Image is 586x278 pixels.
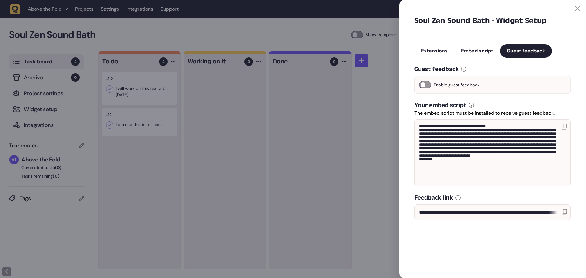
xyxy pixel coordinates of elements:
[414,16,571,26] h2: Soul Zen Sound Bath - Widget Setup
[421,48,448,54] span: Extensions
[461,48,493,54] span: Embed script
[557,249,583,275] iframe: LiveChat chat widget
[414,65,459,74] h4: Guest feedback
[414,110,571,117] p: The embed script must be installed to receive guest feedback.
[414,193,453,202] h4: Feedback link
[507,48,545,54] span: Guest feedback
[414,101,466,110] h4: Your embed script
[434,81,479,88] span: Enable guest feedback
